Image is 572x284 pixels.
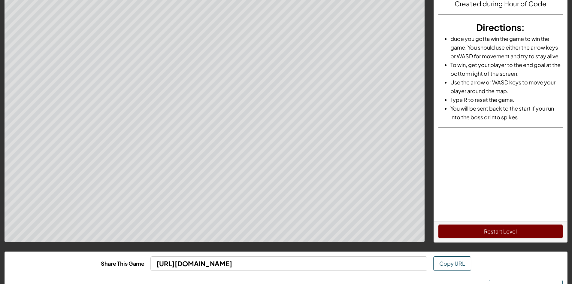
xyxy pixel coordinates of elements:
[450,78,563,95] li: Use the arrow or WASD keys to move your player around the map.
[450,104,563,121] li: You will be sent back to the start if you run into the boss or into spikes.
[101,260,144,267] b: Share This Game
[476,22,521,33] span: Directions
[439,260,465,267] span: Copy URL
[450,34,563,60] li: dude you gotta win the game to win the game. You should use either the arrow keys or WASD for mov...
[433,256,471,271] button: Copy URL
[450,60,563,78] li: To win, get your player to the end goal at the bottom right of the screen.
[438,21,563,34] h3: :
[438,224,563,238] button: Restart Level
[450,95,563,104] li: Type R to reset the game.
